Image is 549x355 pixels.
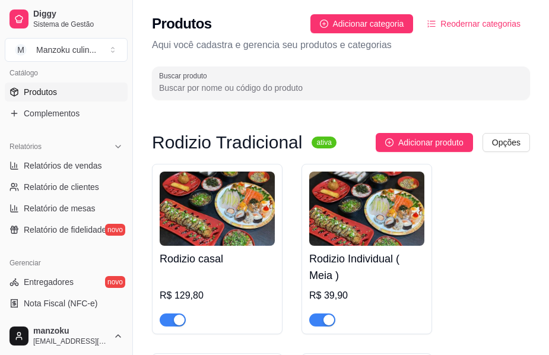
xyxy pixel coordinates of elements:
[24,202,96,214] span: Relatório de mesas
[5,322,128,350] button: manzoku[EMAIL_ADDRESS][DOMAIN_NAME]
[5,178,128,196] a: Relatório de clientes
[440,17,521,30] span: Reodernar categorias
[5,156,128,175] a: Relatórios de vendas
[24,224,106,236] span: Relatório de fidelidade
[159,71,211,81] label: Buscar produto
[310,14,414,33] button: Adicionar categoria
[5,315,128,334] a: Controle de caixa
[418,14,530,33] button: Reodernar categorias
[5,64,128,83] div: Catálogo
[5,38,128,62] button: Select a team
[160,251,275,267] h4: Rodizio casal
[159,82,523,94] input: Buscar produto
[24,107,80,119] span: Complementos
[309,289,424,303] div: R$ 39,90
[376,133,473,152] button: Adicionar produto
[333,17,404,30] span: Adicionar categoria
[385,138,393,147] span: plus-circle
[15,44,27,56] span: M
[152,14,212,33] h2: Produtos
[492,136,521,149] span: Opções
[5,253,128,272] div: Gerenciar
[33,337,109,346] span: [EMAIL_ADDRESS][DOMAIN_NAME]
[309,172,424,246] img: product-image
[33,9,123,20] span: Diggy
[5,83,128,102] a: Produtos
[5,199,128,218] a: Relatório de mesas
[320,20,328,28] span: plus-circle
[160,289,275,303] div: R$ 129,80
[24,297,97,309] span: Nota Fiscal (NFC-e)
[309,251,424,284] h4: Rodizio Individual ( Meia )
[24,86,57,98] span: Produtos
[483,133,530,152] button: Opções
[312,137,336,148] sup: ativa
[160,172,275,246] img: product-image
[24,160,102,172] span: Relatórios de vendas
[152,38,530,52] p: Aqui você cadastra e gerencia seu produtos e categorias
[33,20,123,29] span: Sistema de Gestão
[36,44,96,56] div: Manzoku culin ...
[5,272,128,291] a: Entregadoresnovo
[33,326,109,337] span: manzoku
[5,294,128,313] a: Nota Fiscal (NFC-e)
[24,181,99,193] span: Relatório de clientes
[5,220,128,239] a: Relatório de fidelidadenovo
[9,142,42,151] span: Relatórios
[5,104,128,123] a: Complementos
[427,20,436,28] span: ordered-list
[24,276,74,288] span: Entregadores
[152,135,302,150] h3: Rodizio Tradicional
[5,5,128,33] a: DiggySistema de Gestão
[398,136,464,149] span: Adicionar produto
